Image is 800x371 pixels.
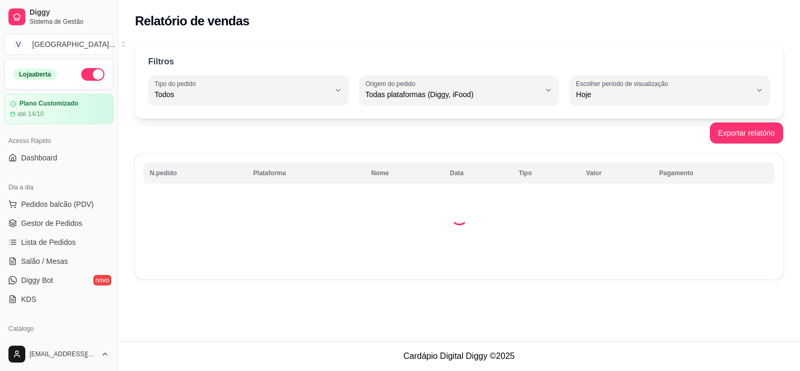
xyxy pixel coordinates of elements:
a: Lista de Pedidos [4,234,113,251]
a: Gestor de Pedidos [4,215,113,232]
span: [EMAIL_ADDRESS][DOMAIN_NAME] [30,350,97,358]
span: Salão / Mesas [21,256,68,267]
span: Diggy Bot [21,275,53,286]
div: [GEOGRAPHIC_DATA] ... [32,39,115,50]
div: Dia a dia [4,179,113,196]
a: Diggy Botnovo [4,272,113,289]
p: Filtros [148,55,174,68]
a: KDS [4,291,113,308]
a: Plano Customizadoaté 14/10 [4,94,113,124]
span: Dashboard [21,153,57,163]
article: Plano Customizado [20,100,78,108]
button: Tipo do pedidoTodos [148,75,349,105]
span: V [13,39,24,50]
button: Alterar Status [81,68,104,81]
div: Loja aberta [13,69,57,80]
button: Pedidos balcão (PDV) [4,196,113,213]
button: Escolher período de visualizaçãoHoje [570,75,770,105]
span: Gestor de Pedidos [21,218,82,229]
label: Origem do pedido [365,79,419,88]
a: Salão / Mesas [4,253,113,270]
span: Sistema de Gestão [30,17,109,26]
article: até 14/10 [17,110,44,118]
div: Catálogo [4,320,113,337]
span: Lista de Pedidos [21,237,76,248]
button: Select a team [4,34,113,55]
button: Exportar relatório [710,122,783,144]
span: KDS [21,294,36,305]
span: Todos [155,89,330,100]
button: [EMAIL_ADDRESS][DOMAIN_NAME] [4,341,113,367]
span: Diggy [30,8,109,17]
label: Escolher período de visualização [576,79,671,88]
span: Todas plataformas (Diggy, iFood) [365,89,541,100]
div: Loading [451,208,468,225]
button: Origem do pedidoTodas plataformas (Diggy, iFood) [359,75,560,105]
span: Pedidos balcão (PDV) [21,199,94,210]
div: Acesso Rápido [4,132,113,149]
label: Tipo do pedido [155,79,199,88]
footer: Cardápio Digital Diggy © 2025 [118,341,800,371]
a: Dashboard [4,149,113,166]
a: DiggySistema de Gestão [4,4,113,30]
h2: Relatório de vendas [135,13,249,30]
span: Hoje [576,89,751,100]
